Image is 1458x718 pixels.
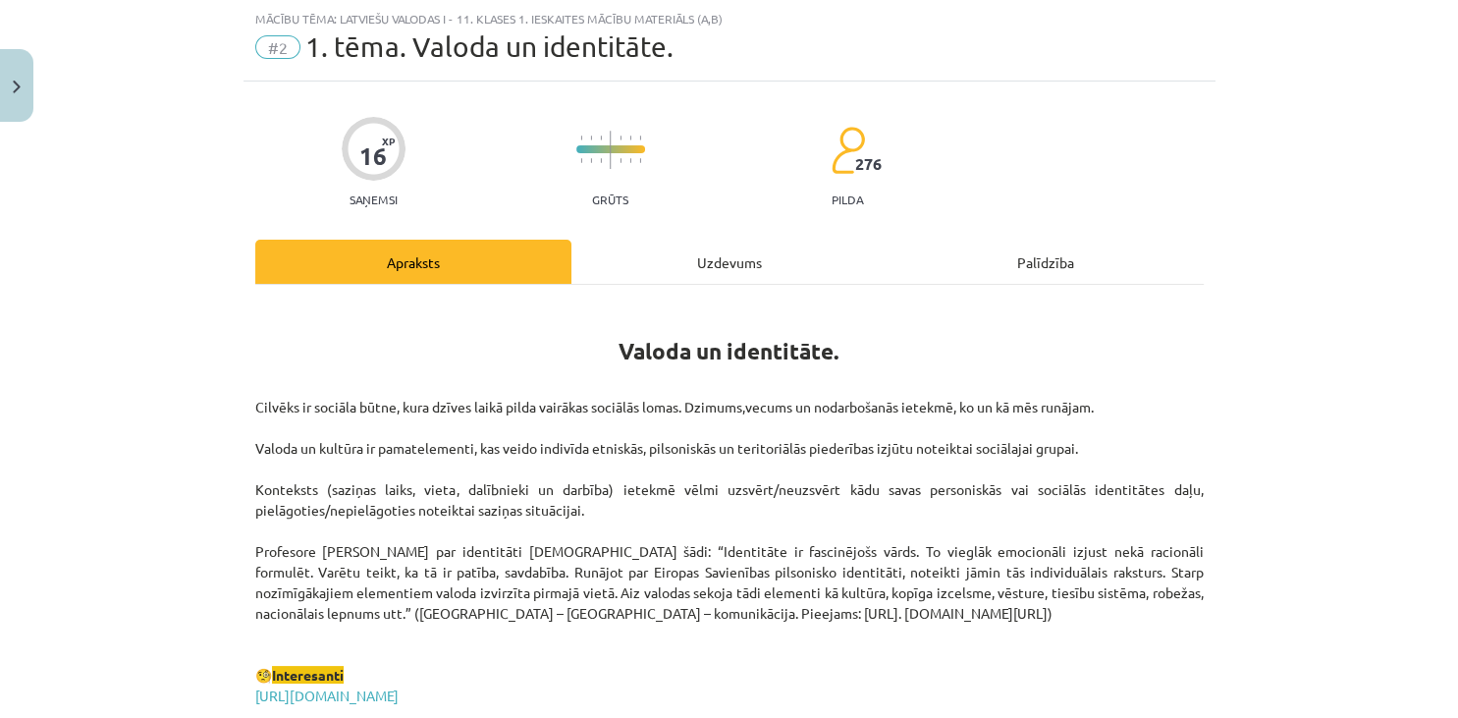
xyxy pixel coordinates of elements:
img: icon-long-line-d9ea69661e0d244f92f715978eff75569469978d946b2353a9bb055b3ed8787d.svg [610,131,612,169]
img: icon-short-line-57e1e144782c952c97e751825c79c345078a6d821885a25fce030b3d8c18986b.svg [580,158,582,163]
img: icon-short-line-57e1e144782c952c97e751825c79c345078a6d821885a25fce030b3d8c18986b.svg [600,136,602,140]
p: pilda [832,193,863,206]
img: students-c634bb4e5e11cddfef0936a35e636f08e4e9abd3cc4e673bd6f9a4125e45ecb1.svg [831,126,865,175]
div: Palīdzība [888,240,1204,284]
a: [URL][DOMAIN_NAME] [255,687,399,704]
span: 1. tēma. Valoda un identitāte. [305,30,674,63]
img: icon-short-line-57e1e144782c952c97e751825c79c345078a6d821885a25fce030b3d8c18986b.svg [620,158,621,163]
b: Valoda un identitāte. [619,337,839,365]
span: XP [382,136,395,146]
img: icon-short-line-57e1e144782c952c97e751825c79c345078a6d821885a25fce030b3d8c18986b.svg [590,158,592,163]
p: Grūts [592,193,628,206]
p: Saņemsi [342,193,405,206]
img: icon-short-line-57e1e144782c952c97e751825c79c345078a6d821885a25fce030b3d8c18986b.svg [580,136,582,140]
img: icon-short-line-57e1e144782c952c97e751825c79c345078a6d821885a25fce030b3d8c18986b.svg [629,158,631,163]
img: icon-close-lesson-0947bae3869378f0d4975bcd49f059093ad1ed9edebbc8119c70593378902aed.svg [13,81,21,93]
img: icon-short-line-57e1e144782c952c97e751825c79c345078a6d821885a25fce030b3d8c18986b.svg [590,136,592,140]
div: Uzdevums [571,240,888,284]
img: icon-short-line-57e1e144782c952c97e751825c79c345078a6d821885a25fce030b3d8c18986b.svg [629,136,631,140]
div: Mācību tēma: Latviešu valodas i - 11. klases 1. ieskaites mācību materiāls (a,b) [255,12,1204,26]
div: 16 [359,142,387,170]
span: Interesanti [272,666,344,684]
img: icon-short-line-57e1e144782c952c97e751825c79c345078a6d821885a25fce030b3d8c18986b.svg [639,136,641,140]
span: 276 [855,155,882,173]
div: Apraksts [255,240,571,284]
img: icon-short-line-57e1e144782c952c97e751825c79c345078a6d821885a25fce030b3d8c18986b.svg [639,158,641,163]
img: icon-short-line-57e1e144782c952c97e751825c79c345078a6d821885a25fce030b3d8c18986b.svg [620,136,621,140]
img: icon-short-line-57e1e144782c952c97e751825c79c345078a6d821885a25fce030b3d8c18986b.svg [600,158,602,163]
span: #2 [255,35,300,59]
